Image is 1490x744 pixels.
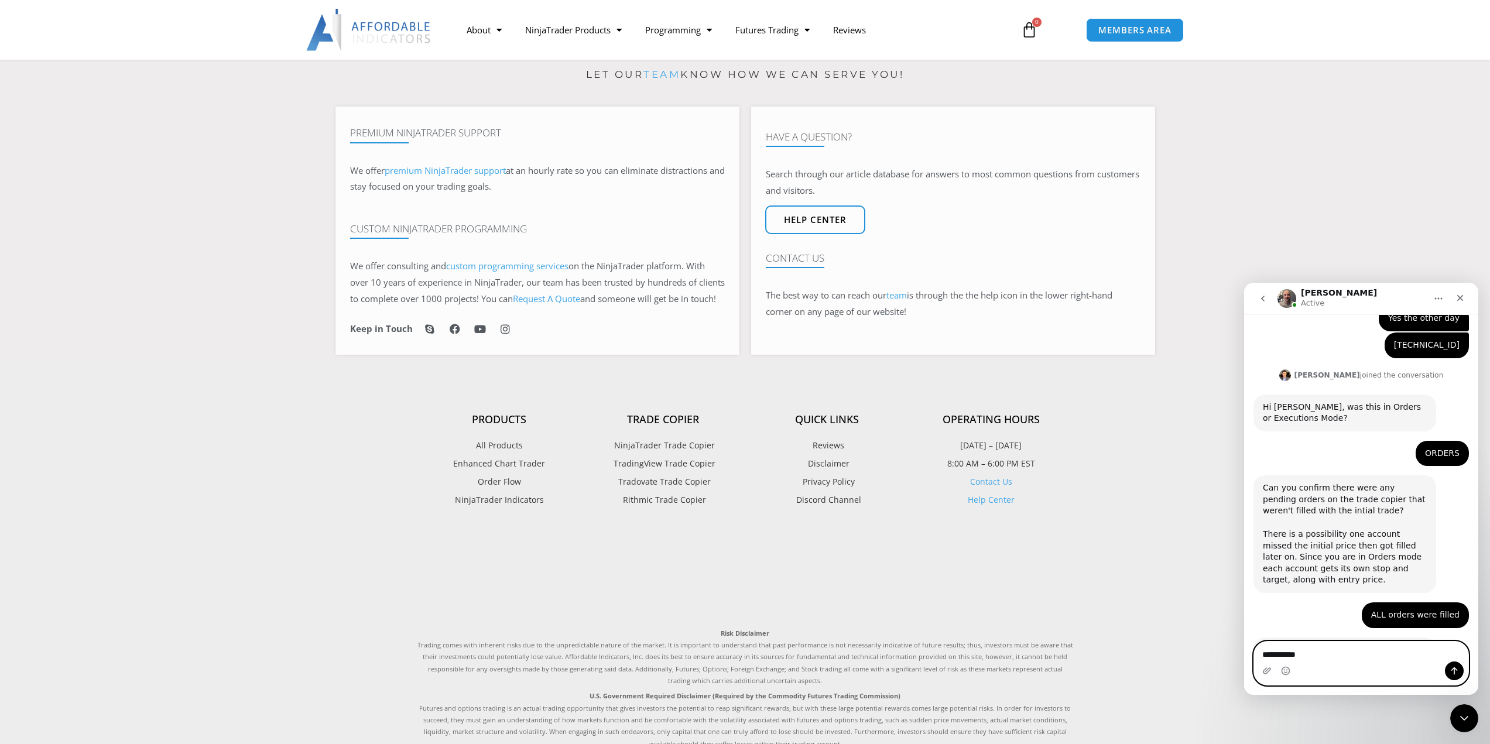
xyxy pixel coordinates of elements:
[9,355,192,403] div: Hey [PERSON_NAME]! What type of connections and accounts are you trading?
[909,413,1073,426] h4: Operating Hours
[417,413,581,426] h4: Products
[306,9,432,51] img: LogoAI | Affordable Indicators – NinjaTrader
[18,383,28,393] button: Upload attachment
[633,16,724,43] a: Programming
[745,413,909,426] h4: Quick Links
[513,16,633,43] a: NinjaTrader Products
[643,68,680,80] a: team
[1244,283,1478,695] iframe: Intercom live chat
[350,323,413,334] h6: Keep in Touch
[581,438,745,453] a: NinjaTrader Trade Copier
[766,131,1140,143] h4: Have A Question?
[620,492,706,508] span: Rithmic Trade Copier
[350,164,725,193] span: at an hourly rate so you can eliminate distractions and stay focused on your trading goals.
[350,164,385,176] span: We offer
[745,438,909,453] a: Reviews
[417,474,581,489] a: Order Flow
[335,66,1155,84] p: Let our know how we can serve you!
[385,164,506,176] a: premium NinjaTrader support
[1032,18,1042,27] span: 0
[350,223,725,235] h4: Custom NinjaTrader Programming
[721,629,769,637] strong: Risk Disclaimer
[581,413,745,426] h4: Trade Copier
[476,438,523,453] span: All Products
[968,494,1015,505] a: Help Center
[611,438,715,453] span: NinjaTrader Trade Copier
[615,474,711,489] span: Tradovate Trade Copier
[590,691,900,700] strong: U.S. Government Required Disclaimer (Required by the Commodity Futures Trading Commission)
[350,260,568,272] span: We offer consulting and
[745,456,909,471] a: Disclaimer
[745,474,909,489] a: Privacy Policy
[1098,26,1172,35] span: MEMBERS AREA
[766,252,1140,264] h4: Contact Us
[417,534,1073,616] iframe: Customer reviews powered by Trustpilot
[417,492,581,508] a: NinjaTrader Indicators
[513,293,580,304] a: Request A Quote
[886,289,907,301] a: team
[611,456,715,471] span: TradingView Trade Copier
[417,628,1073,687] p: Trading comes with inherent risks due to the unpredictable nature of the market. It is important ...
[793,492,861,508] span: Discord Channel
[909,438,1073,453] p: [DATE] – [DATE]
[10,359,224,379] textarea: Message…
[37,383,46,393] button: Emoji picker
[350,260,725,304] span: on the NinjaTrader platform. With over 10 years of experience in NinjaTrader, our team has been t...
[805,456,850,471] span: Disclaimer
[581,456,745,471] a: TradingView Trade Copier
[455,16,513,43] a: About
[724,16,821,43] a: Futures Trading
[800,474,855,489] span: Privacy Policy
[446,260,568,272] a: custom programming services
[970,476,1012,487] a: Contact Us
[350,127,725,139] h4: Premium NinjaTrader Support
[810,438,844,453] span: Reviews
[745,492,909,508] a: Discord Channel
[766,287,1140,320] p: The best way to can reach our is through the the help icon in the lower right-hand corner on any ...
[9,355,225,429] div: Joel says…
[455,16,1008,43] nav: Menu
[784,215,847,224] span: Help center
[766,166,1140,199] p: Search through our article database for answers to most common questions from customers and visit...
[765,205,865,234] a: Help center
[581,474,745,489] a: Tradovate Trade Copier
[417,438,581,453] a: All Products
[581,492,745,508] a: Rithmic Trade Copier
[455,492,544,508] span: NinjaTrader Indicators
[909,456,1073,471] p: 8:00 AM – 6:00 PM EST
[417,456,581,471] a: Enhanced Chart Trader
[1003,13,1055,47] a: 0
[453,456,545,471] span: Enhanced Chart Trader
[1086,18,1184,42] a: MEMBERS AREA
[1450,704,1478,732] iframe: Intercom live chat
